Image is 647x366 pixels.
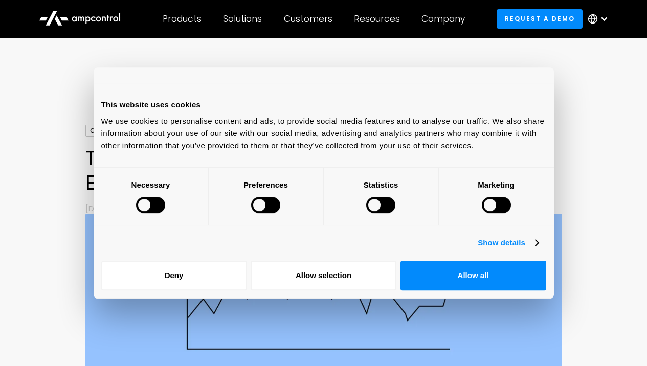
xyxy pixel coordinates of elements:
[85,125,171,137] div: Charging Technology
[364,180,398,189] strong: Statistics
[223,13,262,25] div: Solutions
[354,13,400,25] div: Resources
[421,13,465,25] div: Company
[478,180,515,189] strong: Marketing
[101,99,546,111] div: This website uses cookies
[131,180,170,189] strong: Necessary
[163,13,202,25] div: Products
[284,13,332,25] div: Customers
[497,9,583,28] a: Request a demo
[85,146,562,195] h1: The Critical Role of UL 60730-1 in Oversubscribing EV Charging Sites
[251,261,396,290] button: Allow selection
[85,203,562,214] p: [DATE]
[478,237,538,249] a: Show details
[400,261,546,290] button: Allow all
[101,261,247,290] button: Deny
[243,180,288,189] strong: Preferences
[101,115,546,152] div: We use cookies to personalise content and ads, to provide social media features and to analyse ou...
